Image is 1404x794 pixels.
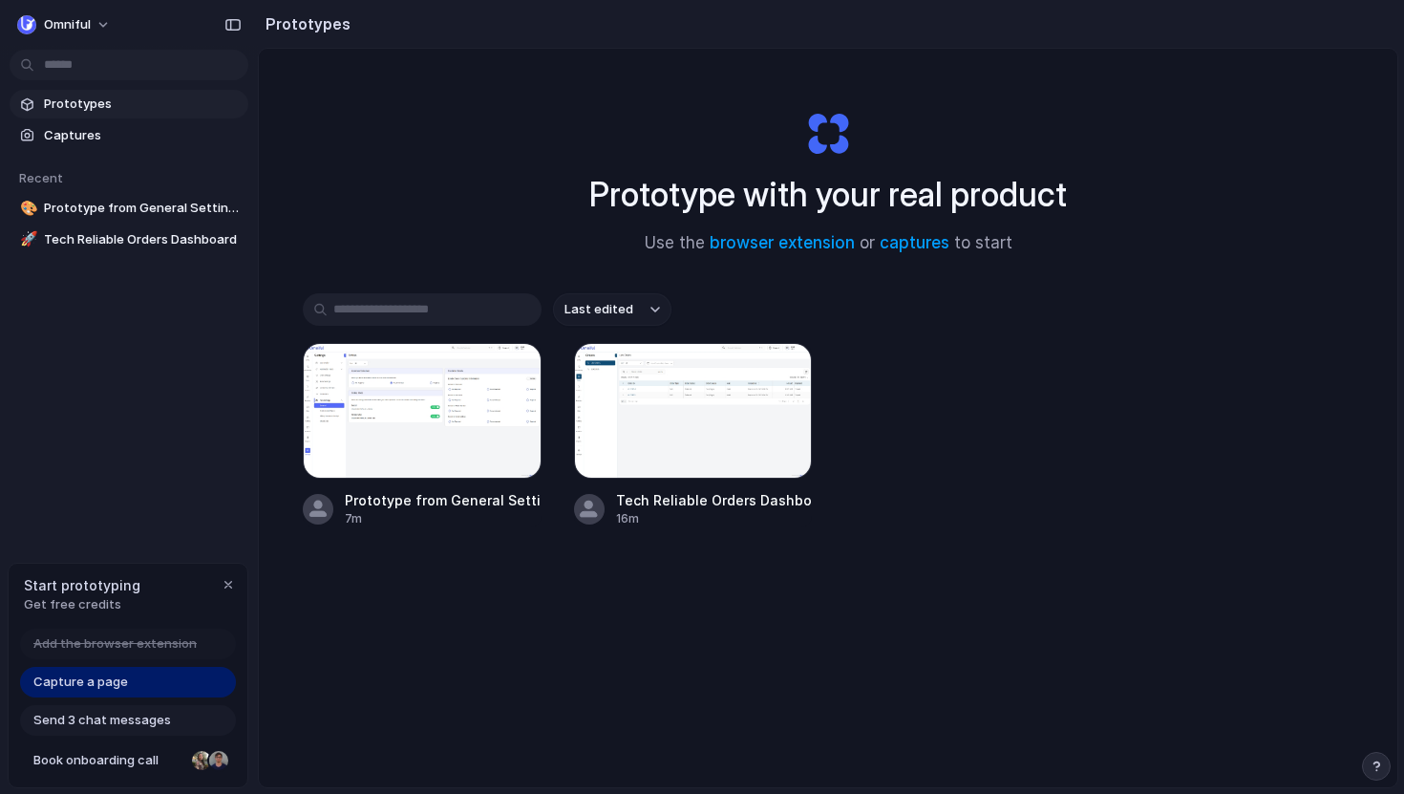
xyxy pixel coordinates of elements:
[17,199,36,218] button: 🎨
[20,228,33,250] div: 🚀
[33,711,171,730] span: Send 3 chat messages
[10,90,248,118] a: Prototypes
[20,745,236,776] a: Book onboarding call
[880,233,949,252] a: captures
[33,751,184,770] span: Book onboarding call
[10,121,248,150] a: Captures
[616,510,813,527] div: 16m
[44,95,241,114] span: Prototypes
[10,225,248,254] a: 🚀Tech Reliable Orders Dashboard
[20,198,33,220] div: 🎨
[553,293,671,326] button: Last edited
[19,170,63,185] span: Recent
[258,12,351,35] h2: Prototypes
[574,343,813,527] a: Tech Reliable Orders DashboardTech Reliable Orders Dashboard16m
[44,199,241,218] span: Prototype from General Settings Capture
[33,634,197,654] span: Add the browser extension
[564,300,633,319] span: Last edited
[345,510,542,527] div: 7m
[303,343,542,527] a: Prototype from General Settings CapturePrototype from General Settings Capture7m
[10,10,120,40] button: Omniful
[207,749,230,772] div: Christian Iacullo
[44,15,91,34] span: Omniful
[24,595,140,614] span: Get free credits
[645,231,1012,256] span: Use the or to start
[17,230,36,249] button: 🚀
[33,673,128,692] span: Capture a page
[616,490,813,510] div: Tech Reliable Orders Dashboard
[190,749,213,772] div: Nicole Kubica
[44,126,241,145] span: Captures
[710,233,855,252] a: browser extension
[44,230,241,249] span: Tech Reliable Orders Dashboard
[10,194,248,223] a: 🎨Prototype from General Settings Capture
[24,575,140,595] span: Start prototyping
[589,169,1067,220] h1: Prototype with your real product
[345,490,542,510] div: Prototype from General Settings Capture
